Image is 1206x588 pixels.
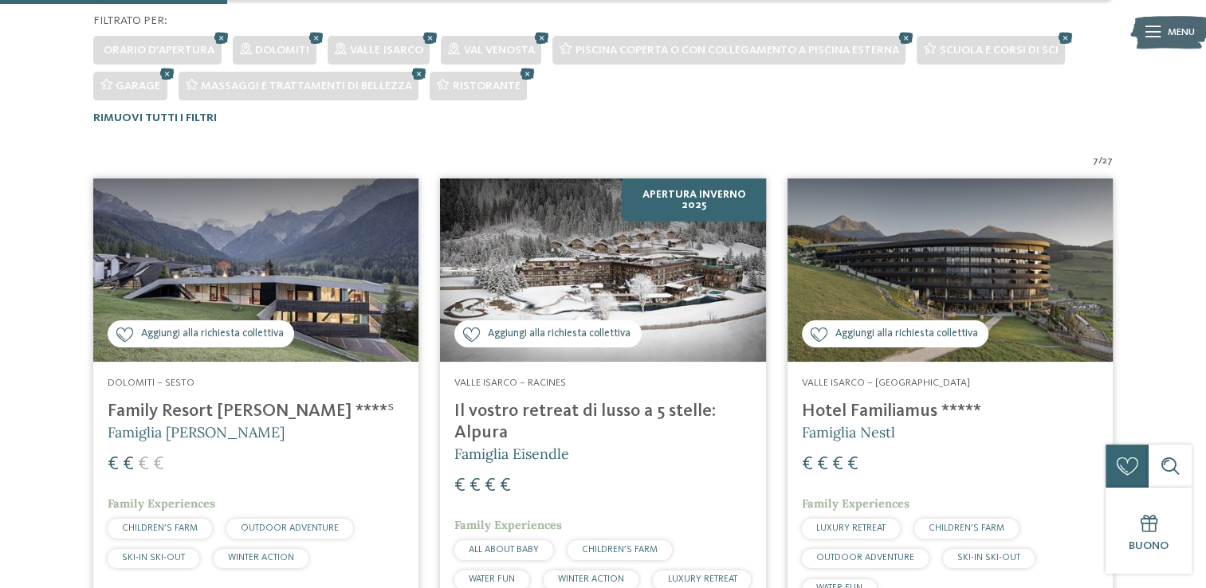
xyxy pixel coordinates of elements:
[108,496,215,511] span: Family Experiences
[108,378,194,388] span: Dolomiti – Sesto
[817,455,828,474] span: €
[847,455,858,474] span: €
[802,378,970,388] span: Valle Isarco – [GEOGRAPHIC_DATA]
[116,80,160,92] span: Garage
[454,518,562,532] span: Family Experiences
[108,423,285,441] span: Famiglia [PERSON_NAME]
[123,455,134,474] span: €
[957,553,1020,563] span: SKI-IN SKI-OUT
[463,45,534,56] span: Val Venosta
[939,45,1058,56] span: Scuola e corsi di sci
[241,523,339,533] span: OUTDOOR ADVENTURE
[122,523,198,533] span: CHILDREN’S FARM
[802,455,813,474] span: €
[929,523,1004,533] span: CHILDREN’S FARM
[108,455,119,474] span: €
[788,178,1113,362] img: Cercate un hotel per famiglie? Qui troverete solo i migliori!
[558,574,624,584] span: WINTER ACTION
[228,553,294,563] span: WINTER ACTION
[201,80,411,92] span: Massaggi e trattamenti di bellezza
[1129,540,1169,551] span: Buono
[93,15,167,26] span: Filtrato per:
[153,455,164,474] span: €
[454,445,569,463] span: Famiglia Eisendle
[350,45,422,56] span: Valle Isarco
[138,455,149,474] span: €
[255,45,309,56] span: Dolomiti
[667,574,737,584] span: LUXURY RETREAT
[802,496,909,511] span: Family Experiences
[93,178,418,362] img: Family Resort Rainer ****ˢ
[141,327,284,342] span: Aggiungi alla richiesta collettiva
[93,112,217,123] span: Rimuovi tutti i filtri
[454,378,566,388] span: Valle Isarco – Racines
[802,423,895,441] span: Famiglia Nestl
[1102,154,1113,168] span: 27
[488,327,630,342] span: Aggiungi alla richiesta collettiva
[816,523,886,533] span: LUXURY RETREAT
[835,327,977,342] span: Aggiungi alla richiesta collettiva
[469,545,539,555] span: ALL ABOUT BABY
[1093,154,1098,168] span: 7
[500,476,511,496] span: €
[469,476,481,496] span: €
[452,80,520,92] span: Ristorante
[122,553,185,563] span: SKI-IN SKI-OUT
[454,401,751,444] h4: Il vostro retreat di lusso a 5 stelle: Alpura
[104,45,214,56] span: Orario d'apertura
[832,455,843,474] span: €
[582,545,658,555] span: CHILDREN’S FARM
[485,476,496,496] span: €
[440,178,765,362] img: Cercate un hotel per famiglie? Qui troverete solo i migliori!
[108,401,404,422] h4: Family Resort [PERSON_NAME] ****ˢ
[1098,154,1102,168] span: /
[575,45,898,56] span: Piscina coperta o con collegamento a piscina esterna
[816,553,914,563] span: OUTDOOR ADVENTURE
[454,476,466,496] span: €
[1106,488,1192,574] a: Buono
[469,574,515,584] span: WATER FUN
